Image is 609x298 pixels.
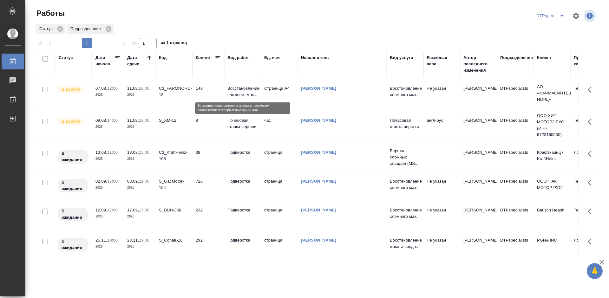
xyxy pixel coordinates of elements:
[571,204,607,226] td: Технический
[584,10,597,22] span: Посмотреть информацию
[227,55,249,61] div: Вид работ
[390,178,420,191] p: Восстановление сложного мак...
[301,55,329,61] div: Исполнитель
[584,204,599,219] button: Здесь прячутся важные кнопки
[193,234,224,256] td: 292
[95,213,121,220] p: 2025
[460,204,497,226] td: [PERSON_NAME]
[264,55,280,61] div: Ед. изм
[62,179,84,192] p: В ожидании
[95,150,107,155] p: 13.08,
[95,55,115,67] div: Дата начала
[497,175,534,197] td: DTPspecialists
[127,238,139,243] p: 28.11,
[535,11,568,21] div: split button
[127,150,139,155] p: 13.08,
[139,238,149,243] p: 19:00
[423,175,460,197] td: Не указан
[571,175,607,197] td: Технический
[571,234,607,256] td: Локализация
[159,117,189,124] div: S_XM-12
[227,85,258,98] p: Восстановление сложного мак...
[584,114,599,129] button: Здесь прячутся важные кнопки
[193,204,224,226] td: 232
[574,55,604,67] div: Проектная команда
[95,118,107,123] p: 08.08,
[584,82,599,97] button: Здесь прячутся важные кнопки
[127,213,153,220] p: 2025
[390,85,420,98] p: Восстановление сложного мак...
[193,146,224,168] td: 38
[227,178,258,185] p: Подверстка
[127,156,153,162] p: 2025
[423,234,460,256] td: Не указан
[301,118,336,123] a: [PERSON_NAME]
[39,26,55,32] p: Статус
[537,113,567,138] p: ООО ХИТ МОТОРЗ РУС (ИНН 9723160500)
[537,178,567,191] p: ООО "ГАК МОТОР РУС"
[568,8,584,23] span: Настроить таблицу
[127,92,153,98] p: 2025
[127,86,139,91] p: 11.08,
[537,237,567,243] p: PGNA INC
[423,82,460,104] td: Не указан
[301,150,336,155] a: [PERSON_NAME]
[127,118,139,123] p: 11.08,
[571,146,607,168] td: Локализация
[159,149,189,162] div: C3_KraftHeinz-108
[159,237,189,243] div: S_Conair-16
[139,86,149,91] p: 10:00
[95,124,121,130] p: 2025
[497,114,534,136] td: DTPspecialists
[390,148,420,167] p: Верстка сложных слайдов (MS...
[261,146,298,168] td: страница
[227,149,258,156] p: Подверстка
[571,82,607,104] td: Технический
[427,55,457,67] div: Языковая пара
[463,55,494,74] div: Автор последнего изменения
[390,237,420,250] p: Восстановление макета средн...
[301,86,336,91] a: [PERSON_NAME]
[35,8,65,18] span: Работы
[584,234,599,249] button: Здесь прячутся важные кнопки
[62,238,84,251] p: В ожидании
[390,117,420,130] p: Почасовая ставка верстки
[423,204,460,226] td: Не указан
[107,118,118,123] p: 14:00
[227,237,258,243] p: Подверстка
[107,208,118,212] p: 17:00
[139,118,149,123] p: 18:00
[301,179,336,184] a: [PERSON_NAME]
[95,156,121,162] p: 2025
[589,264,600,278] span: 🙏
[107,238,118,243] p: 10:00
[497,82,534,104] td: DTPspecialists
[57,237,88,252] div: Исполнитель назначен, приступать к работе пока рано
[57,207,88,222] div: Исполнитель назначен, приступать к работе пока рано
[460,175,497,197] td: [PERSON_NAME]
[95,243,121,250] p: 2025
[301,238,336,243] a: [PERSON_NAME]
[584,175,599,190] button: Здесь прячутся важные кнопки
[107,150,118,155] p: 11:00
[95,208,107,212] p: 12.09,
[57,85,88,94] div: Исполнитель выполняет работу
[36,24,65,34] div: Статус
[497,204,534,226] td: DTPspecialists
[67,24,114,34] div: Подразделение
[95,86,107,91] p: 07.08,
[62,150,84,163] p: В ожидании
[62,118,80,125] p: В работе
[460,234,497,256] td: [PERSON_NAME]
[537,55,552,61] div: Клиент
[95,179,107,184] p: 02.09,
[193,82,224,104] td: 148
[423,114,460,136] td: англ-рус
[537,207,567,213] p: Bausch Health
[261,234,298,256] td: страница
[390,55,413,61] div: Вид услуги
[139,179,149,184] p: 11:00
[127,55,146,67] div: Дата сдачи
[261,204,298,226] td: страница
[261,114,298,136] td: час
